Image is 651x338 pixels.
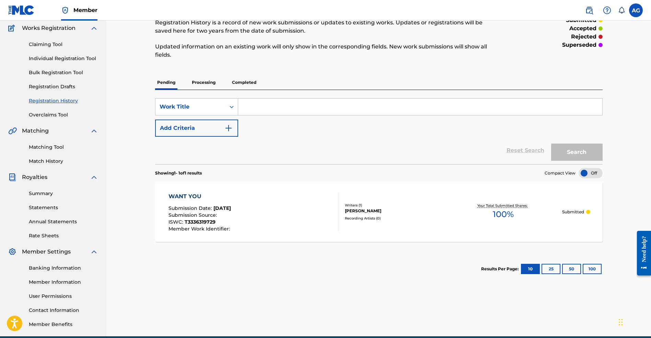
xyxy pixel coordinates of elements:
[477,203,529,208] p: Your Total Submitted Shares:
[90,173,98,181] img: expand
[155,120,238,137] button: Add Criteria
[29,321,98,328] a: Member Benefits
[29,97,98,104] a: Registration History
[8,24,17,32] img: Works Registration
[29,293,98,300] a: User Permissions
[8,173,16,181] img: Royalties
[155,98,603,164] form: Search Form
[571,33,596,41] p: rejected
[582,3,596,17] a: Public Search
[168,205,213,211] span: Submission Date :
[603,6,611,14] img: help
[8,5,35,15] img: MLC Logo
[29,218,98,225] a: Annual Statements
[8,248,16,256] img: Member Settings
[542,264,560,274] button: 25
[632,225,651,282] iframe: Resource Center
[29,111,98,119] a: Overclaims Tool
[168,212,219,218] span: Submission Source :
[224,124,233,132] img: 9d2ae6d4665cec9f34b9.svg
[29,279,98,286] a: Member Information
[585,6,593,14] img: search
[155,170,202,176] p: Showing 1 - 1 of 1 results
[29,158,98,165] a: Match History
[583,264,602,274] button: 100
[168,192,232,201] div: WANT YOU
[90,24,98,32] img: expand
[29,69,98,76] a: Bulk Registration Tool
[185,219,216,225] span: T3336319729
[168,226,232,232] span: Member Work Identifier :
[481,266,520,272] p: Results Per Page:
[562,41,596,49] p: superseded
[160,103,221,111] div: Work Title
[90,127,98,135] img: expand
[345,203,445,208] div: Writers ( 1 )
[569,24,596,33] p: accepted
[230,75,258,90] p: Completed
[545,170,576,176] span: Compact View
[155,19,500,35] p: Registration History is a record of new work submissions or updates to existing works. Updates or...
[619,312,623,333] div: Drag
[168,219,185,225] span: ISWC :
[61,6,69,14] img: Top Rightsholder
[493,208,514,221] span: 100 %
[345,208,445,214] div: [PERSON_NAME]
[600,3,614,17] div: Help
[29,264,98,272] a: Banking Information
[521,264,540,274] button: 10
[8,127,17,135] img: Matching
[29,41,98,48] a: Claiming Tool
[155,182,603,242] a: WANT YOUSubmission Date:[DATE]Submission Source:ISWC:T3336319729Member Work Identifier:Writers (1...
[618,7,625,14] div: Notifications
[22,173,47,181] span: Royalties
[90,248,98,256] img: expand
[562,209,584,215] p: Submitted
[155,43,500,59] p: Updated information on an existing work will only show in the corresponding fields. New work subm...
[73,6,97,14] span: Member
[22,24,75,32] span: Works Registration
[617,305,651,338] iframe: Chat Widget
[29,83,98,90] a: Registration Drafts
[190,75,218,90] p: Processing
[29,232,98,239] a: Rate Sheets
[29,307,98,314] a: Contact Information
[29,190,98,197] a: Summary
[213,205,231,211] span: [DATE]
[22,127,49,135] span: Matching
[29,204,98,211] a: Statements
[29,144,98,151] a: Matching Tool
[155,75,177,90] p: Pending
[629,3,643,17] div: User Menu
[562,264,581,274] button: 50
[345,216,445,221] div: Recording Artists ( 0 )
[22,248,71,256] span: Member Settings
[29,55,98,62] a: Individual Registration Tool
